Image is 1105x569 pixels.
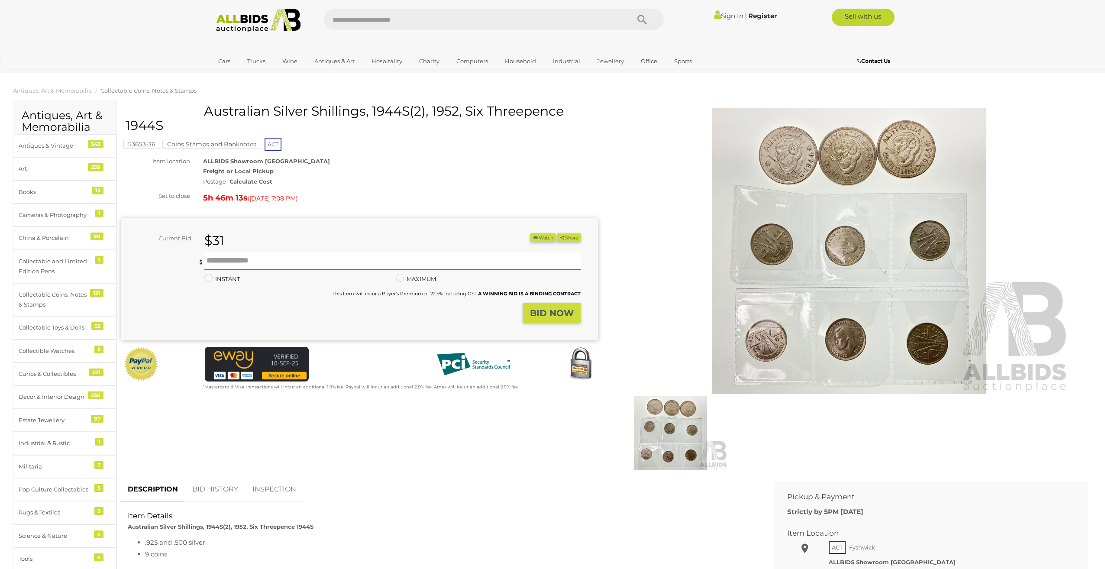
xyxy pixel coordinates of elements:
a: Collectable Coins, Notes & Stamps 131 [13,283,116,317]
strong: Freight or Local Pickup [203,168,274,175]
li: .925 and .500 silver [145,537,755,548]
strong: ALLBIDS Showroom [GEOGRAPHIC_DATA] [829,559,956,566]
span: [DATE] 7:08 PM [249,194,296,202]
a: Computers [451,54,494,68]
a: DESCRIPTION [121,477,184,502]
a: Trucks [242,54,271,68]
span: ( ) [248,195,297,202]
strong: 5h 46m 13s [203,193,248,203]
li: 9 coins [145,548,755,560]
h2: Antiques, Art & Memorabilia [22,110,108,133]
a: Charity [414,54,445,68]
a: Hospitality [366,54,408,68]
h2: Pickup & Payment [787,493,1062,501]
mark: Coins Stamps and Banknotes [162,140,261,149]
strong: BID NOW [530,308,574,318]
a: Coins Stamps and Banknotes [162,141,261,148]
a: Collectable Coins, Notes & Stamps [100,87,197,94]
label: INSTANT [204,274,240,284]
div: 5 [94,507,103,515]
div: Antiques & Vintage [19,141,90,151]
img: eWAY Payment Gateway [205,347,309,381]
div: 52 [91,322,103,330]
div: 256 [88,391,103,399]
div: Rugs & Textiles [19,508,90,517]
div: Tools [19,554,90,564]
div: Item location [115,156,197,166]
div: 1 [95,438,103,446]
div: China & Porcelain [19,233,90,243]
div: 7 [94,461,103,469]
strong: ALLBIDS Showroom [GEOGRAPHIC_DATA] [203,158,330,165]
img: PCI DSS compliant [430,347,517,381]
a: Science & Nature 4 [13,524,116,547]
a: Estate Jewellery 97 [13,409,116,432]
div: 13 [92,187,103,194]
a: Curios & Collectibles 221 [13,362,116,385]
a: Art 259 [13,157,116,180]
button: Watch [530,233,556,242]
a: Collectable and Limited Edition Pens 1 [13,250,116,283]
a: Pop Culture Collectables 5 [13,478,116,501]
mark: 53653-36 [123,140,160,149]
span: Fyshwick [847,542,877,553]
a: Rugs & Textiles 5 [13,501,116,524]
a: Decor & Interior Design 256 [13,385,116,408]
div: 1 [95,256,103,264]
a: [GEOGRAPHIC_DATA] [213,68,285,83]
div: Curios & Collectibles [19,369,90,379]
span: ACT [265,138,281,151]
a: Collectible Watches 5 [13,339,116,362]
div: Militaria [19,462,90,472]
div: Decor & Interior Design [19,392,90,402]
img: Australian Silver Shillings, 1944S(2), 1952, Six Threepence 1944S [628,108,1071,394]
a: Antiques & Art [309,54,360,68]
a: Office [635,54,663,68]
div: 259 [88,163,103,171]
div: Cameras & Photography [19,210,90,220]
div: 4 [94,553,103,561]
b: A WINNING BID IS A BINDING CONTRACT [478,291,581,297]
a: Sign In [714,12,743,20]
a: Register [748,12,777,20]
a: Antiques, Art & Memorabilia [13,87,92,94]
img: Australian Silver Shillings, 1944S(2), 1952, Six Threepence 1944S [613,396,728,470]
div: Current Bid [121,233,198,243]
a: China & Porcelain 90 [13,226,116,249]
div: Set to close [115,191,197,201]
a: Militaria 7 [13,455,116,478]
h1: Australian Silver Shillings, 1944S(2), 1952, Six Threepence 1944S [126,104,596,133]
div: 97 [91,415,103,423]
a: Collectable Toys & Dolls 52 [13,316,116,339]
a: Sell with us [832,9,895,26]
div: Collectable Coins, Notes & Stamps [19,290,90,310]
div: Estate Jewellery [19,415,90,425]
div: 1 [95,210,103,217]
a: Cars [213,54,236,68]
div: 5 [94,346,103,353]
strong: Calculate Cost [229,178,272,185]
button: BID NOW [523,303,581,323]
a: 53653-36 [123,141,160,148]
button: Search [620,9,664,30]
span: ACT [829,541,846,554]
strong: Australian Silver Shillings, 1944S(2), 1952, Six Threepence 1944S [128,523,313,530]
a: Household [499,54,542,68]
div: Industrial & Rustic [19,438,90,448]
strong: $31 [204,233,224,249]
img: Official PayPal Seal [123,347,159,381]
a: Contact Us [857,56,892,66]
a: Cameras & Photography 1 [13,204,116,226]
div: 221 [89,369,103,376]
div: 131 [90,289,103,297]
small: Mastercard & Visa transactions will incur an additional 1.9% fee. Paypal will incur an additional... [203,384,519,390]
div: Science & Nature [19,531,90,541]
a: BID HISTORY [186,477,245,502]
a: Sports [669,54,698,68]
div: 5 [94,484,103,492]
a: Jewellery [591,54,630,68]
div: Collectible Watches [19,346,90,356]
a: Industrial & Rustic 1 [13,432,116,455]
